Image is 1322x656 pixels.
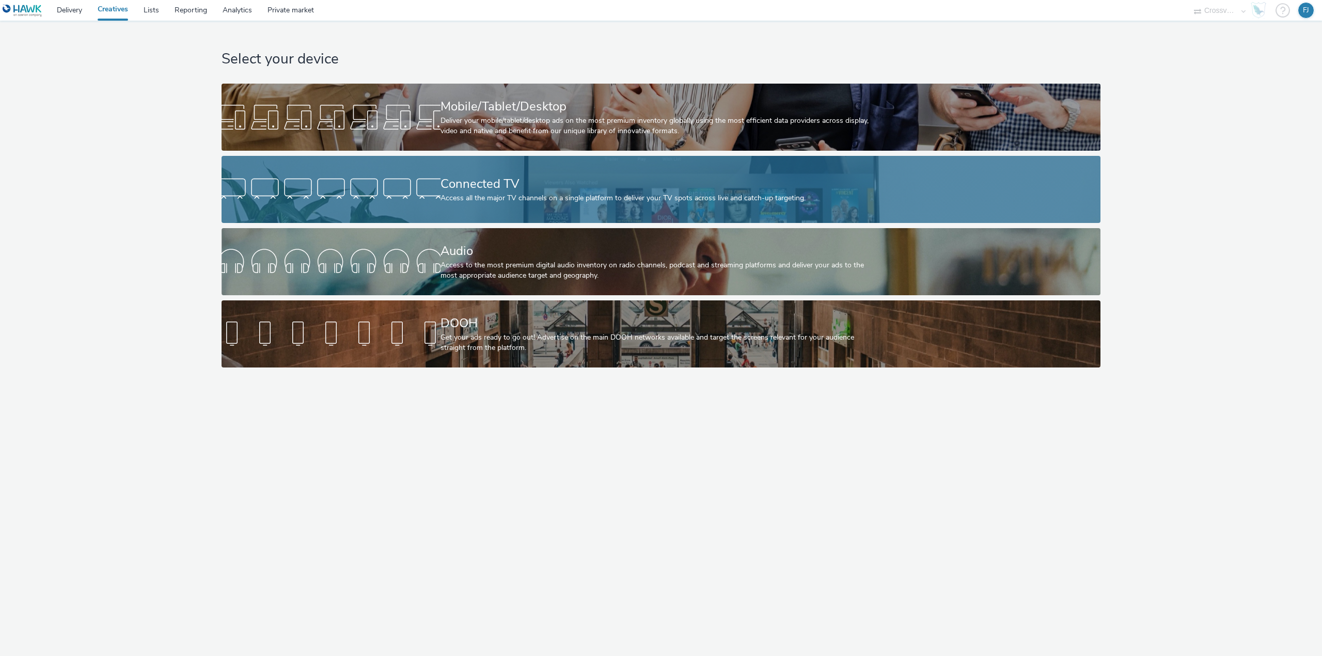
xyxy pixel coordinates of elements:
[222,50,1100,69] h1: Select your device
[440,242,878,260] div: Audio
[222,228,1100,295] a: AudioAccess to the most premium digital audio inventory on radio channels, podcast and streaming ...
[440,193,878,203] div: Access all the major TV channels on a single platform to deliver your TV spots across live and ca...
[222,300,1100,367] a: DOOHGet your ads ready to go out! Advertise on the main DOOH networks available and target the sc...
[222,156,1100,223] a: Connected TVAccess all the major TV channels on a single platform to deliver your TV spots across...
[222,84,1100,151] a: Mobile/Tablet/DesktopDeliver your mobile/tablet/desktop ads on the most premium inventory globall...
[1303,3,1309,18] div: FJ
[440,260,878,281] div: Access to the most premium digital audio inventory on radio channels, podcast and streaming platf...
[3,4,42,17] img: undefined Logo
[1251,2,1270,19] a: Hawk Academy
[440,332,878,354] div: Get your ads ready to go out! Advertise on the main DOOH networks available and target the screen...
[1251,2,1266,19] img: Hawk Academy
[440,116,878,137] div: Deliver your mobile/tablet/desktop ads on the most premium inventory globally using the most effi...
[440,314,878,332] div: DOOH
[440,98,878,116] div: Mobile/Tablet/Desktop
[440,175,878,193] div: Connected TV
